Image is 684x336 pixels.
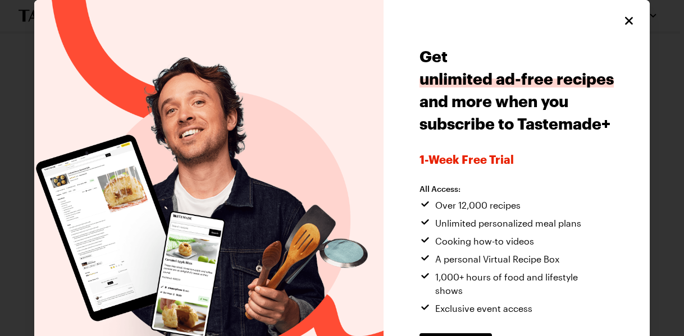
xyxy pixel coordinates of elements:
span: unlimited ad-free recipes [419,70,614,88]
span: Over 12,000 recipes [435,199,521,212]
span: Unlimited personalized meal plans [435,217,581,230]
button: Close [622,13,636,28]
span: 1-week Free Trial [419,153,614,166]
h2: All Access: [419,184,605,194]
span: A personal Virtual Recipe Box [435,252,559,266]
span: Exclusive event access [435,302,532,315]
h1: Get and more when you subscribe to Tastemade+ [419,45,614,135]
span: 1,000+ hours of food and lifestyle shows [435,270,605,297]
span: Cooking how-to videos [435,234,534,248]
